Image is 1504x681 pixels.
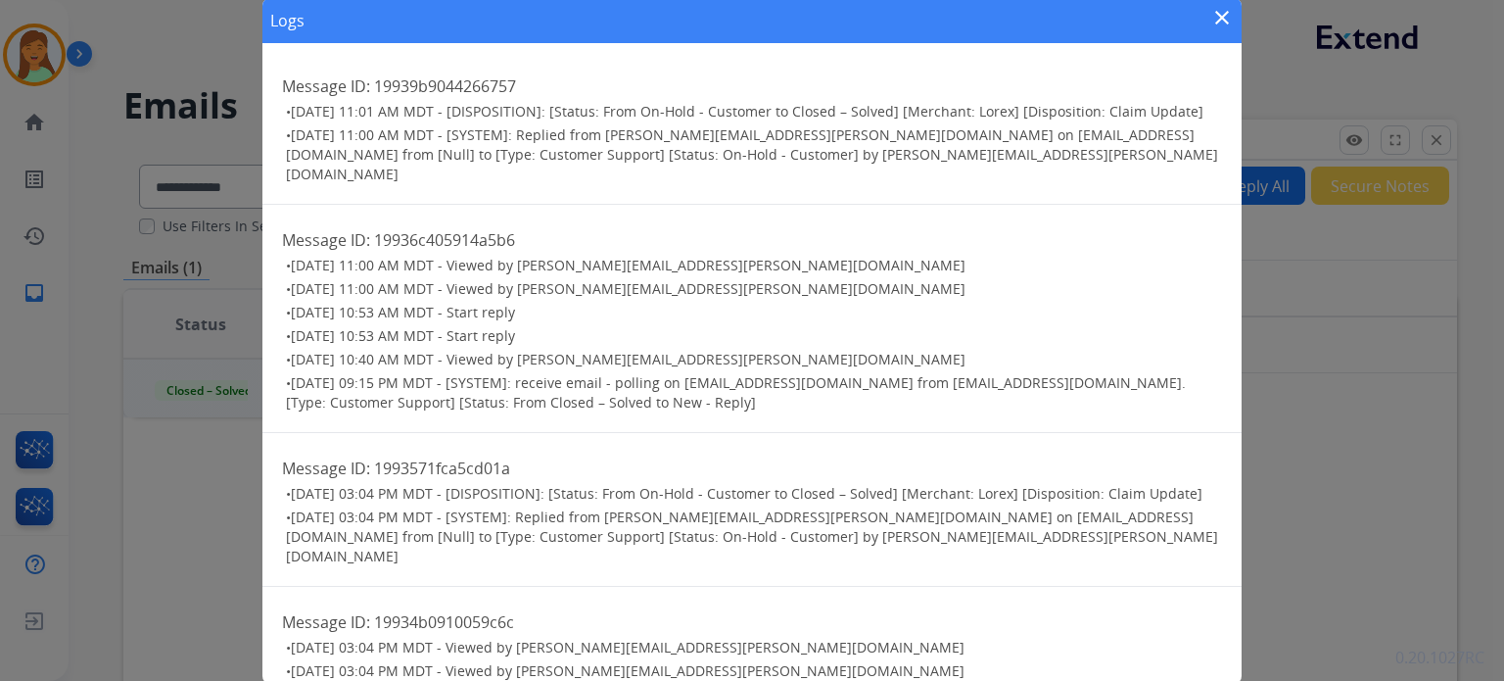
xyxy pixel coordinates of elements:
[286,508,1222,566] h3: •
[291,279,965,298] span: [DATE] 11:00 AM MDT - Viewed by [PERSON_NAME][EMAIL_ADDRESS][PERSON_NAME][DOMAIN_NAME]
[374,458,510,479] span: 1993571fca5cd01a
[286,638,1222,657] h3: •
[286,303,1222,322] h3: •
[291,256,965,274] span: [DATE] 11:00 AM MDT - Viewed by [PERSON_NAME][EMAIL_ADDRESS][PERSON_NAME][DOMAIN_NAME]
[1395,646,1484,669] p: 0.20.1027RC
[282,611,370,633] span: Message ID:
[286,373,1186,412] span: [DATE] 09:15 PM MDT - [SYSTEM]: receive email - polling on [EMAIL_ADDRESS][DOMAIN_NAME] from [EMA...
[286,256,1222,275] h3: •
[291,303,515,321] span: [DATE] 10:53 AM MDT - Start reply
[286,350,1222,369] h3: •
[282,229,370,251] span: Message ID:
[286,125,1222,184] h3: •
[291,484,1202,503] span: [DATE] 03:04 PM MDT - [DISPOSITION]: [Status: From On-Hold - Customer to Closed – Solved] [Mercha...
[291,661,964,680] span: [DATE] 03:04 PM MDT - Viewed by [PERSON_NAME][EMAIL_ADDRESS][PERSON_NAME][DOMAIN_NAME]
[286,279,1222,299] h3: •
[374,611,514,633] span: 19934b0910059c6c
[286,508,1218,565] span: [DATE] 03:04 PM MDT - [SYSTEM]: Replied from [PERSON_NAME][EMAIL_ADDRESS][PERSON_NAME][DOMAIN_NAM...
[286,661,1222,681] h3: •
[291,638,964,657] span: [DATE] 03:04 PM MDT - Viewed by [PERSON_NAME][EMAIL_ADDRESS][PERSON_NAME][DOMAIN_NAME]
[291,350,965,368] span: [DATE] 10:40 AM MDT - Viewed by [PERSON_NAME][EMAIL_ADDRESS][PERSON_NAME][DOMAIN_NAME]
[1210,6,1234,29] mat-icon: close
[282,458,370,479] span: Message ID:
[374,229,515,251] span: 19936c405914a5b6
[282,75,370,97] span: Message ID:
[286,373,1222,413] h3: •
[286,326,1222,346] h3: •
[291,326,515,345] span: [DATE] 10:53 AM MDT - Start reply
[374,75,516,97] span: 19939b9044266757
[286,125,1218,183] span: [DATE] 11:00 AM MDT - [SYSTEM]: Replied from [PERSON_NAME][EMAIL_ADDRESS][PERSON_NAME][DOMAIN_NAM...
[291,102,1203,121] span: [DATE] 11:01 AM MDT - [DISPOSITION]: [Status: From On-Hold - Customer to Closed – Solved] [Mercha...
[286,102,1222,122] h3: •
[286,484,1222,504] h3: •
[270,9,305,32] h1: Logs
